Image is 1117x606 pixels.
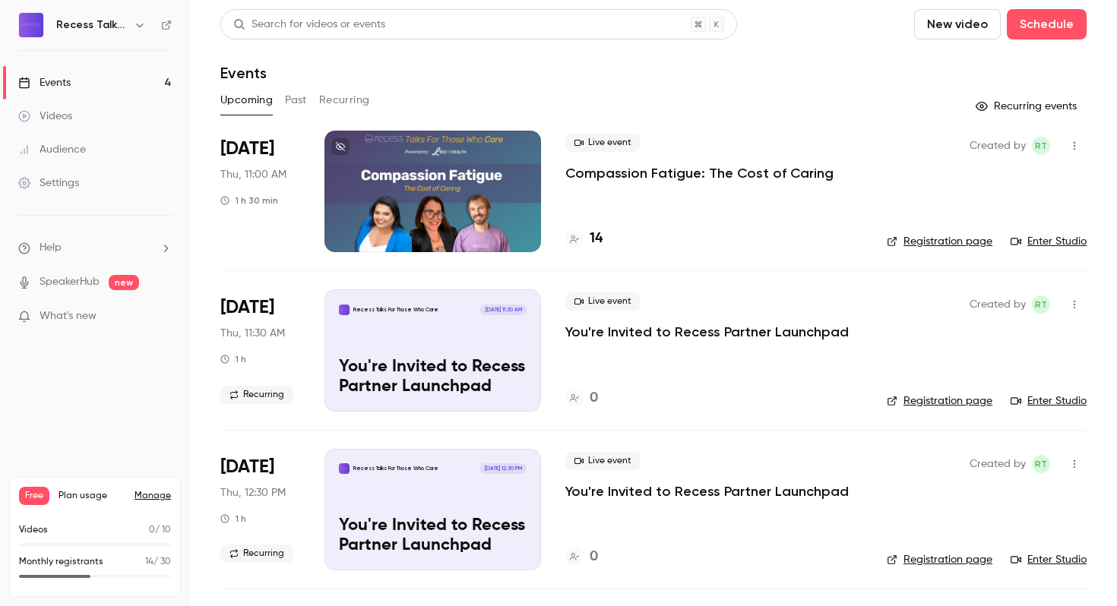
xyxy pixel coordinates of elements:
[590,388,598,409] h4: 0
[565,452,641,470] span: Live event
[56,17,128,33] h6: Recess Talks For Those Who Care
[353,306,438,314] p: Recess Talks For Those Who Care
[220,386,293,404] span: Recurring
[220,449,300,570] div: Nov 20 Thu, 11:30 AM (America/New York)
[1032,295,1050,314] span: Recess Team
[220,194,278,207] div: 1 h 30 min
[220,544,293,563] span: Recurring
[914,9,1001,39] button: New video
[220,326,285,341] span: Thu, 11:30 AM
[1035,137,1047,155] span: RT
[970,295,1026,314] span: Created by
[18,109,72,124] div: Videos
[479,463,526,474] span: [DATE] 12:30 PM
[565,134,641,152] span: Live event
[1011,234,1087,249] a: Enter Studio
[233,17,385,33] div: Search for videos or events
[565,323,849,341] a: You're Invited to Recess Partner Launchpad
[145,555,171,569] p: / 30
[480,305,526,315] span: [DATE] 11:30 AM
[220,289,300,411] div: Oct 16 Thu, 11:30 AM (America/New York)
[40,308,97,324] span: What's new
[220,455,274,479] span: [DATE]
[220,485,286,500] span: Thu, 12:30 PM
[324,289,541,411] a: You're Invited to Recess Partner LaunchpadRecess Talks For Those Who Care[DATE] 11:30 AMYou're In...
[220,513,246,525] div: 1 h
[1032,137,1050,155] span: Recess Team
[970,137,1026,155] span: Created by
[19,13,43,37] img: Recess Talks For Those Who Care
[887,234,992,249] a: Registration page
[1011,393,1087,409] a: Enter Studio
[339,305,350,315] img: You're Invited to Recess Partner Launchpad
[19,487,49,505] span: Free
[565,482,849,500] a: You're Invited to Recess Partner Launchpad
[970,455,1026,473] span: Created by
[590,229,603,249] h4: 14
[18,75,71,90] div: Events
[220,88,273,112] button: Upcoming
[887,552,992,567] a: Registration page
[887,393,992,409] a: Registration page
[19,523,48,537] p: Videos
[324,449,541,570] a: You're Invited to Recess Partner LaunchpadRecess Talks For Those Who Care[DATE] 12:30 PMYou're In...
[220,295,274,320] span: [DATE]
[339,358,527,397] p: You're Invited to Recess Partner Launchpad
[220,167,286,182] span: Thu, 11:00 AM
[969,94,1087,118] button: Recurring events
[59,490,125,502] span: Plan usage
[40,274,100,290] a: SpeakerHub
[40,240,62,256] span: Help
[220,131,300,252] div: Sep 25 Thu, 11:00 AM (America/Port of Spain)
[565,388,598,409] a: 0
[1032,455,1050,473] span: Recess Team
[19,555,103,569] p: Monthly registrants
[565,292,641,311] span: Live event
[18,175,79,191] div: Settings
[149,523,171,537] p: / 10
[590,547,598,567] h4: 0
[145,557,153,567] span: 14
[220,353,246,365] div: 1 h
[353,465,438,472] p: Recess Talks For Those Who Care
[319,88,370,112] button: Recurring
[1035,295,1047,314] span: RT
[109,275,139,290] span: new
[1035,455,1047,473] span: RT
[153,310,172,324] iframe: Noticeable Trigger
[220,64,267,82] h1: Events
[1011,552,1087,567] a: Enter Studio
[565,164,834,182] a: Compassion Fatigue: The Cost of Caring
[565,229,603,249] a: 14
[220,137,274,161] span: [DATE]
[339,463,350,474] img: You're Invited to Recess Partner Launchpad
[18,240,172,256] li: help-dropdown-opener
[1007,9,1087,39] button: Schedule
[149,526,155,535] span: 0
[339,516,527,556] p: You're Invited to Recess Partner Launchpad
[18,142,86,157] div: Audience
[285,88,307,112] button: Past
[134,490,171,502] a: Manage
[565,547,598,567] a: 0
